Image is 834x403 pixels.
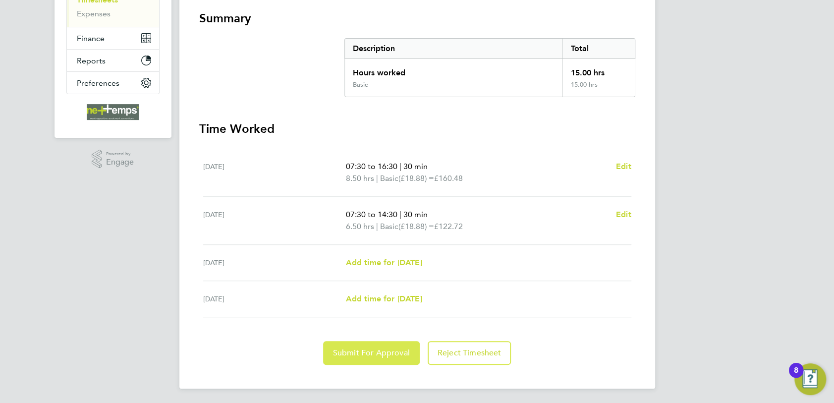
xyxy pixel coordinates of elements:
[380,173,398,184] span: Basic
[345,210,397,219] span: 07:30 to 14:30
[399,210,401,219] span: |
[345,293,422,305] a: Add time for [DATE]
[399,162,401,171] span: |
[199,10,635,365] section: Timesheet
[345,257,422,269] a: Add time for [DATE]
[562,81,634,97] div: 15.00 hrs
[376,222,378,231] span: |
[203,161,346,184] div: [DATE]
[323,341,420,365] button: Submit For Approval
[616,210,631,219] span: Edit
[434,222,462,231] span: £122.72
[77,78,119,88] span: Preferences
[199,121,635,137] h3: Time Worked
[794,370,798,383] div: 8
[67,27,159,49] button: Finance
[345,173,374,183] span: 8.50 hrs
[398,173,434,183] span: (£18.88) =
[794,363,826,395] button: Open Resource Center, 8 new notifications
[345,258,422,267] span: Add time for [DATE]
[562,59,634,81] div: 15.00 hrs
[203,293,346,305] div: [DATE]
[106,150,134,158] span: Powered by
[67,72,159,94] button: Preferences
[376,173,378,183] span: |
[380,221,398,232] span: Basic
[333,348,410,358] span: Submit For Approval
[345,39,562,58] div: Description
[77,34,105,43] span: Finance
[616,161,631,173] a: Edit
[203,209,346,232] div: [DATE]
[345,294,422,303] span: Add time for [DATE]
[353,81,368,89] div: Basic
[403,210,427,219] span: 30 min
[438,348,501,358] span: Reject Timesheet
[106,158,134,167] span: Engage
[87,104,139,120] img: net-temps-logo-retina.png
[199,10,635,26] h3: Summary
[344,38,635,97] div: Summary
[616,209,631,221] a: Edit
[67,50,159,71] button: Reports
[434,173,462,183] span: £160.48
[562,39,634,58] div: Total
[77,9,111,18] a: Expenses
[616,162,631,171] span: Edit
[92,150,134,169] a: Powered byEngage
[398,222,434,231] span: (£18.88) =
[345,162,397,171] span: 07:30 to 16:30
[77,56,106,65] span: Reports
[345,222,374,231] span: 6.50 hrs
[428,341,511,365] button: Reject Timesheet
[345,59,562,81] div: Hours worked
[203,257,346,269] div: [DATE]
[403,162,427,171] span: 30 min
[66,104,160,120] a: Go to home page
